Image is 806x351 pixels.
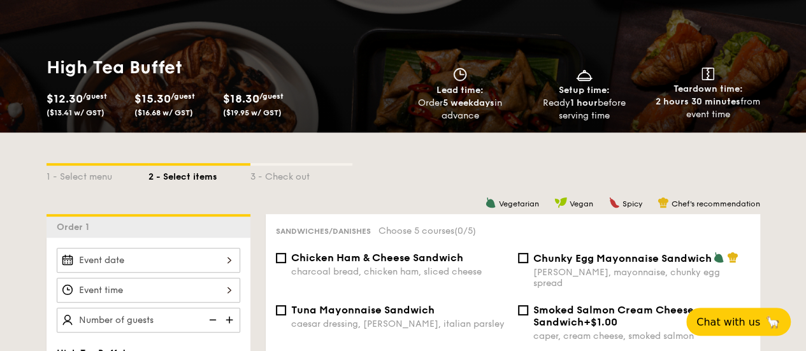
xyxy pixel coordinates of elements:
[673,83,743,94] span: Teardown time:
[658,197,669,208] img: icon-chef-hat.a58ddaea.svg
[378,226,476,236] span: Choose 5 courses
[727,252,738,263] img: icon-chef-hat.a58ddaea.svg
[47,108,104,117] span: ($13.41 w/ GST)
[223,92,259,106] span: $18.30
[259,92,284,101] span: /guest
[291,252,463,264] span: Chicken Ham & Cheese Sandwich
[533,331,750,341] div: caper, cream cheese, smoked salmon
[686,308,791,336] button: Chat with us🦙
[47,166,148,183] div: 1 - Select menu
[575,68,594,82] img: icon-dish.430c3a2e.svg
[570,97,598,108] strong: 1 hour
[533,304,694,328] span: Smoked Salmon Cream Cheese Sandwich
[57,248,240,273] input: Event date
[403,97,517,122] div: Order in advance
[622,199,642,208] span: Spicy
[527,97,641,122] div: Ready before serving time
[223,108,282,117] span: ($19.95 w/ GST)
[518,253,528,263] input: Chunky Egg Mayonnaise Sandwich[PERSON_NAME], mayonnaise, chunky egg spread
[533,252,712,264] span: Chunky Egg Mayonnaise Sandwich
[291,266,508,277] div: charcoal bread, chicken ham, sliced cheese
[276,227,371,236] span: Sandwiches/Danishes
[672,199,760,208] span: Chef's recommendation
[450,68,470,82] img: icon-clock.2db775ea.svg
[443,97,494,108] strong: 5 weekdays
[57,308,240,333] input: Number of guests
[436,85,484,96] span: Lead time:
[656,96,740,107] strong: 2 hours 30 minutes
[584,316,617,328] span: +$1.00
[134,92,171,106] span: $15.30
[651,96,765,121] div: from event time
[533,267,750,289] div: [PERSON_NAME], mayonnaise, chunky egg spread
[696,316,760,328] span: Chat with us
[713,252,724,263] img: icon-vegetarian.fe4039eb.svg
[148,166,250,183] div: 2 - Select items
[250,166,352,183] div: 3 - Check out
[83,92,107,101] span: /guest
[134,108,193,117] span: ($16.68 w/ GST)
[702,68,714,80] img: icon-teardown.65201eee.svg
[291,304,435,316] span: Tuna Mayonnaise Sandwich
[57,278,240,303] input: Event time
[276,305,286,315] input: Tuna Mayonnaise Sandwichcaesar dressing, [PERSON_NAME], italian parsley
[570,199,593,208] span: Vegan
[454,226,476,236] span: (0/5)
[554,197,567,208] img: icon-vegan.f8ff3823.svg
[518,305,528,315] input: Smoked Salmon Cream Cheese Sandwich+$1.00caper, cream cheese, smoked salmon
[499,199,539,208] span: Vegetarian
[47,56,398,79] h1: High Tea Buffet
[57,222,94,233] span: Order 1
[276,253,286,263] input: Chicken Ham & Cheese Sandwichcharcoal bread, chicken ham, sliced cheese
[47,92,83,106] span: $12.30
[221,308,240,332] img: icon-add.58712e84.svg
[171,92,195,101] span: /guest
[485,197,496,208] img: icon-vegetarian.fe4039eb.svg
[608,197,620,208] img: icon-spicy.37a8142b.svg
[559,85,610,96] span: Setup time:
[202,308,221,332] img: icon-reduce.1d2dbef1.svg
[291,319,508,329] div: caesar dressing, [PERSON_NAME], italian parsley
[765,315,781,329] span: 🦙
